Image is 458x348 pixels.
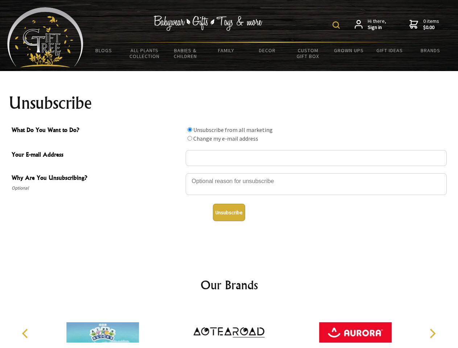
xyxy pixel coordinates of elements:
label: Unsubscribe from all marketing [193,126,273,133]
input: What Do You Want to Do? [187,127,192,132]
span: 0 items [423,18,439,31]
label: Change my e-mail address [193,135,258,142]
button: Next [424,326,440,341]
img: product search [333,21,340,29]
a: Gift Ideas [369,43,410,58]
a: BLOGS [83,43,124,58]
a: Family [206,43,247,58]
a: 0 items$0.00 [409,18,439,31]
a: Hi there,Sign in [355,18,386,31]
a: Brands [410,43,451,58]
span: Why Are You Unsubscribing? [12,173,182,184]
button: Unsubscribe [213,204,245,221]
img: Babyware - Gifts - Toys and more... [7,7,83,67]
textarea: Why Are You Unsubscribing? [186,173,447,195]
input: What Do You Want to Do? [187,136,192,141]
a: Decor [247,43,288,58]
span: Hi there, [368,18,386,31]
a: Grown Ups [328,43,369,58]
button: Previous [18,326,34,341]
a: All Plants Collection [124,43,165,64]
input: Your E-mail Address [186,150,447,166]
span: What Do You Want to Do? [12,125,182,136]
h2: Our Brands [15,276,444,294]
a: Babies & Children [165,43,206,64]
img: Babywear - Gifts - Toys & more [154,16,263,31]
strong: Sign in [368,24,386,31]
span: Optional [12,184,182,192]
h1: Unsubscribe [9,94,450,112]
strong: $0.00 [423,24,439,31]
span: Your E-mail Address [12,150,182,161]
a: Custom Gift Box [288,43,329,64]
